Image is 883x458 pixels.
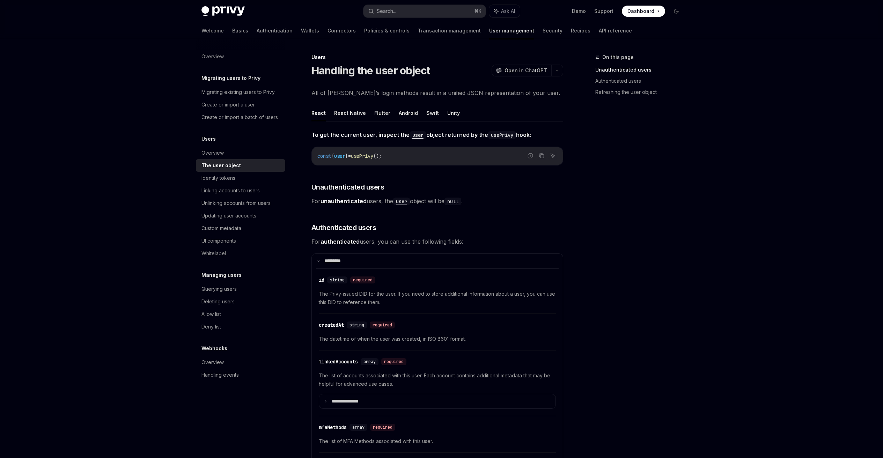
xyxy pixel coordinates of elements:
div: Deleting users [201,297,235,306]
a: Policies & controls [364,22,410,39]
span: The list of accounts associated with this user. Each account contains additional metadata that ma... [319,371,556,388]
a: User management [489,22,534,39]
div: required [350,276,375,283]
span: The list of MFA Methods associated with this user. [319,437,556,445]
span: Unauthenticated users [311,182,384,192]
div: Deny list [201,323,221,331]
span: user [334,153,345,159]
a: Basics [232,22,248,39]
button: Ask AI [489,5,520,17]
a: Support [594,8,613,15]
a: Unauthenticated users [595,64,687,75]
a: Security [543,22,562,39]
h1: Handling the user object [311,64,430,77]
img: dark logo [201,6,245,16]
a: API reference [599,22,632,39]
a: Authentication [257,22,293,39]
button: Ask AI [548,151,557,160]
div: Handling events [201,371,239,379]
div: Overview [201,358,224,367]
span: On this page [602,53,634,61]
strong: To get the current user, inspect the object returned by the hook: [311,131,531,138]
div: Unlinking accounts from users [201,199,271,207]
button: Search...⌘K [363,5,486,17]
a: Overview [196,356,285,369]
code: usePrivy [488,131,516,139]
div: Querying users [201,285,237,293]
div: createdAt [319,322,344,328]
a: Transaction management [418,22,481,39]
button: Android [399,105,418,121]
div: Create or import a user [201,101,255,109]
strong: unauthenticated [321,198,367,205]
div: id [319,276,324,283]
div: Allow list [201,310,221,318]
a: Handling events [196,369,285,381]
div: required [370,322,395,328]
span: All of [PERSON_NAME]’s login methods result in a unified JSON representation of your user. [311,88,563,98]
button: React [311,105,326,121]
span: For users, the object will be . [311,196,563,206]
span: usePrivy [351,153,373,159]
a: Welcome [201,22,224,39]
button: React Native [334,105,366,121]
button: Copy the contents from the code block [537,151,546,160]
a: Wallets [301,22,319,39]
a: Linking accounts to users [196,184,285,197]
a: Identity tokens [196,172,285,184]
div: Identity tokens [201,174,235,182]
button: Swift [426,105,439,121]
span: Open in ChatGPT [505,67,547,74]
span: Ask AI [501,8,515,15]
div: The user object [201,161,241,170]
button: Flutter [374,105,390,121]
span: (); [373,153,382,159]
span: Authenticated users [311,223,376,232]
div: Users [311,54,563,61]
div: Search... [377,7,396,15]
div: Overview [201,52,224,61]
span: } [345,153,348,159]
div: mfaMethods [319,424,347,431]
div: UI components [201,237,236,245]
span: ⌘ K [474,8,481,14]
span: array [363,359,376,364]
strong: authenticated [321,238,360,245]
button: Unity [447,105,460,121]
h5: Migrating users to Privy [201,74,260,82]
h5: Webhooks [201,344,227,353]
span: string [349,322,364,328]
a: Allow list [196,308,285,320]
div: Overview [201,149,224,157]
a: UI components [196,235,285,247]
button: Report incorrect code [526,151,535,160]
div: Custom metadata [201,224,241,232]
div: Linking accounts to users [201,186,260,195]
div: Migrating existing users to Privy [201,88,275,96]
a: Deleting users [196,295,285,308]
a: Dashboard [622,6,665,17]
div: Updating user accounts [201,212,256,220]
a: Updating user accounts [196,209,285,222]
button: Open in ChatGPT [492,65,551,76]
h5: Managing users [201,271,242,279]
a: Whitelabel [196,247,285,260]
span: For users, you can use the following fields: [311,237,563,246]
div: required [381,358,406,365]
a: Unlinking accounts from users [196,197,285,209]
div: required [370,424,395,431]
button: Toggle dark mode [671,6,682,17]
a: Authenticated users [595,75,687,87]
span: = [348,153,351,159]
div: linkedAccounts [319,358,358,365]
span: array [352,424,365,430]
a: Custom metadata [196,222,285,235]
a: Deny list [196,320,285,333]
a: user [393,198,410,205]
a: Querying users [196,283,285,295]
span: Dashboard [627,8,654,15]
span: The datetime of when the user was created, in ISO 8601 format. [319,335,556,343]
code: user [410,131,426,139]
a: user [410,131,426,138]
